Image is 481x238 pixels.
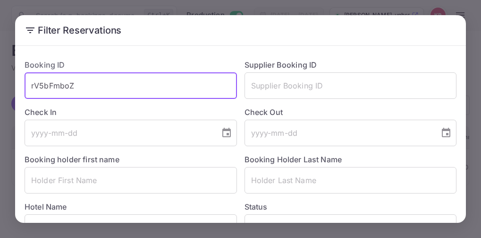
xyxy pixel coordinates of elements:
[245,155,342,164] label: Booking Holder Last Name
[245,167,457,194] input: Holder Last Name
[25,72,237,99] input: Booking ID
[245,201,457,212] label: Status
[25,106,237,118] label: Check In
[25,60,65,70] label: Booking ID
[245,120,433,146] input: yyyy-mm-dd
[245,106,457,118] label: Check Out
[437,123,456,142] button: Choose date
[25,120,213,146] input: yyyy-mm-dd
[245,72,457,99] input: Supplier Booking ID
[217,123,236,142] button: Choose date
[25,155,119,164] label: Booking holder first name
[25,167,237,194] input: Holder First Name
[245,60,317,70] label: Supplier Booking ID
[15,15,466,45] h2: Filter Reservations
[25,202,67,212] label: Hotel Name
